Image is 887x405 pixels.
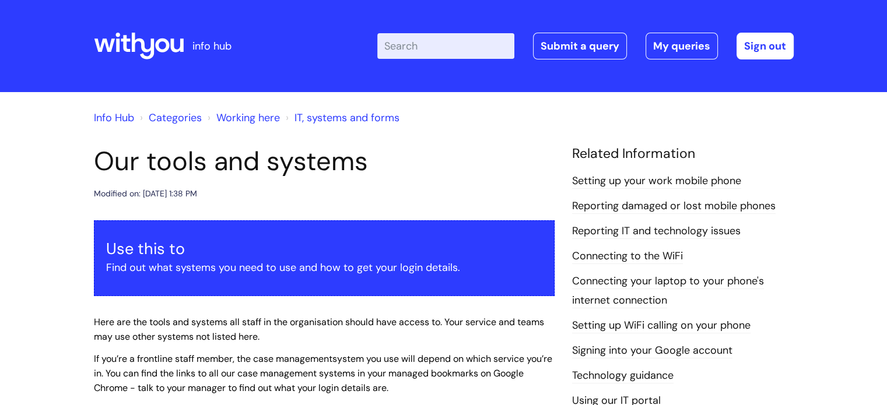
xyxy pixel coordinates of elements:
[94,316,544,343] span: Here are the tools and systems all staff in the organisation should have access to. Your service ...
[94,186,197,201] div: Modified on: [DATE] 1:38 PM
[572,368,674,383] a: Technology guidance
[137,108,202,127] li: Solution home
[149,111,202,125] a: Categories
[106,240,542,258] h3: Use this to
[205,108,280,127] li: Working here
[646,33,718,59] a: My queries
[572,224,741,239] a: Reporting IT and technology issues
[192,37,232,55] p: info hub
[572,274,764,308] a: Connecting your laptop to your phone's internet connection
[572,249,683,264] a: Connecting to the WiFi
[572,318,751,333] a: Setting up WiFi calling on your phone
[94,146,555,177] h1: Our tools and systems
[572,343,732,358] a: Signing into your Google account
[94,353,332,365] span: If you’re a frontline staff member, the case management
[106,258,542,277] p: Find out what systems you need to use and how to get your login details.
[295,111,399,125] a: IT, systems and forms
[572,146,794,162] h4: Related Information
[94,111,134,125] a: Info Hub
[737,33,794,59] a: Sign out
[377,33,794,59] div: | -
[94,353,552,394] span: system you use will depend on which service you’re in. You can find the links to all our case man...
[533,33,627,59] a: Submit a query
[216,111,280,125] a: Working here
[283,108,399,127] li: IT, systems and forms
[572,174,741,189] a: Setting up your work mobile phone
[377,33,514,59] input: Search
[572,199,776,214] a: Reporting damaged or lost mobile phones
